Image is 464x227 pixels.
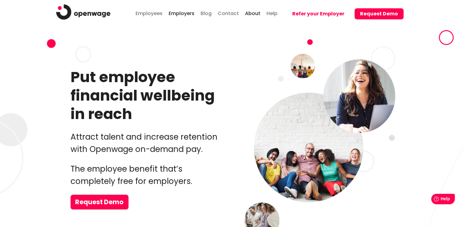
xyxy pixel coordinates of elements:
[134,4,164,21] a: Employees
[71,195,128,209] a: Request Demo
[71,131,228,155] p: Attract talent and increase retention with Openwage on-demand pay.
[216,4,240,21] a: Contact
[355,8,404,19] button: Request Demo
[287,8,350,19] button: Refer your Employer
[71,68,228,123] h1: Put employee financial wellbeing in reach
[244,4,262,21] a: About
[350,2,404,26] a: Request Demo
[167,4,196,21] a: Employers
[199,4,213,21] a: Blog
[409,191,457,209] iframe: Help widget launcher
[282,2,350,26] a: Refer your Employer
[71,163,228,187] p: The employee benefit that’s completely free for employers.
[56,4,111,20] img: logo.png
[265,4,279,21] a: Help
